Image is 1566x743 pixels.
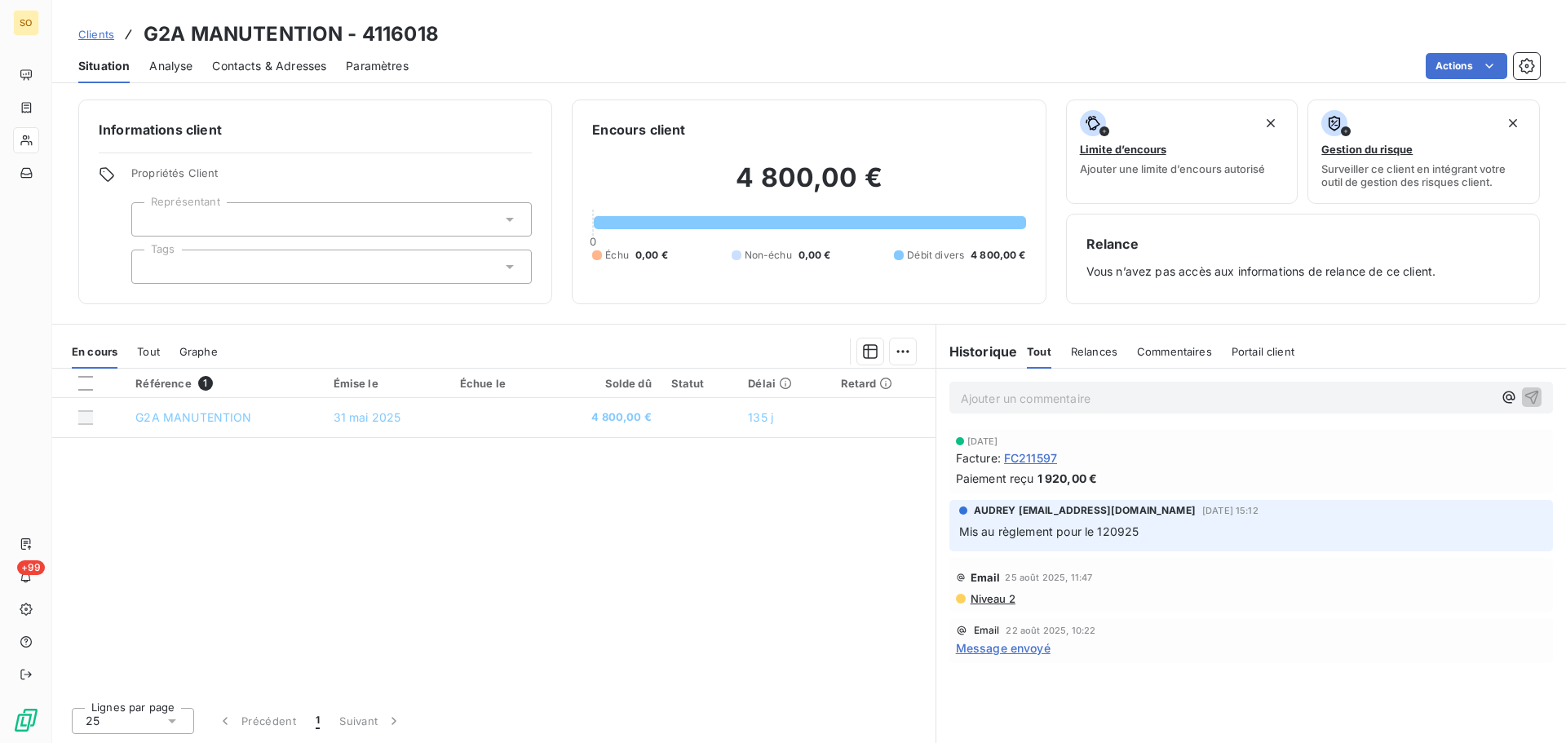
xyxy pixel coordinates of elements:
[212,58,326,74] span: Contacts & Adresses
[1037,470,1098,487] span: 1 920,00 €
[1004,449,1057,467] span: FC211597
[959,524,1139,538] span: Mis au règlement pour le 120925
[969,592,1015,605] span: Niveau 2
[1232,345,1294,358] span: Portail client
[1202,506,1259,515] span: [DATE] 15:12
[555,409,652,426] span: 4 800,00 €
[17,560,45,575] span: +99
[1005,573,1092,582] span: 25 août 2025, 11:47
[72,345,117,358] span: En cours
[460,377,536,390] div: Échue le
[592,161,1025,210] h2: 4 800,00 €
[974,626,1000,635] span: Email
[1321,162,1526,188] span: Surveiller ce client en intégrant votre outil de gestion des risques client.
[99,120,532,139] h6: Informations client
[1071,345,1117,358] span: Relances
[907,248,964,263] span: Débit divers
[1027,345,1051,358] span: Tout
[841,377,926,390] div: Retard
[956,470,1034,487] span: Paiement reçu
[13,707,39,733] img: Logo LeanPay
[334,377,440,390] div: Émise le
[745,248,792,263] span: Non-échu
[971,571,1001,584] span: Email
[207,704,306,738] button: Précédent
[798,248,831,263] span: 0,00 €
[78,58,130,74] span: Situation
[149,58,192,74] span: Analyse
[956,449,1001,467] span: Facture :
[936,342,1018,361] h6: Historique
[13,10,39,36] div: SO
[671,377,729,390] div: Statut
[967,436,998,446] span: [DATE]
[605,248,629,263] span: Échu
[86,713,100,729] span: 25
[346,58,409,74] span: Paramètres
[1006,626,1095,635] span: 22 août 2025, 10:22
[144,20,439,49] h3: G2A MANUTENTION - 4116018
[748,377,821,390] div: Délai
[145,259,158,274] input: Ajouter une valeur
[1086,234,1520,284] div: Vous n’avez pas accès aux informations de relance de ce client.
[748,410,773,424] span: 135 j
[198,376,213,391] span: 1
[1321,143,1413,156] span: Gestion du risque
[555,377,652,390] div: Solde dû
[334,410,401,424] span: 31 mai 2025
[956,639,1051,657] span: Message envoyé
[1080,162,1265,175] span: Ajouter une limite d’encours autorisé
[316,713,320,729] span: 1
[306,704,330,738] button: 1
[137,345,160,358] span: Tout
[1080,143,1166,156] span: Limite d’encours
[1511,688,1550,727] iframe: Intercom live chat
[592,120,685,139] h6: Encours client
[971,248,1026,263] span: 4 800,00 €
[1086,234,1520,254] h6: Relance
[131,166,532,189] span: Propriétés Client
[974,503,1196,518] span: AUDREY [EMAIL_ADDRESS][DOMAIN_NAME]
[1066,100,1298,204] button: Limite d’encoursAjouter une limite d’encours autorisé
[1137,345,1212,358] span: Commentaires
[78,28,114,41] span: Clients
[135,376,313,391] div: Référence
[145,212,158,227] input: Ajouter une valeur
[635,248,668,263] span: 0,00 €
[179,345,218,358] span: Graphe
[1426,53,1507,79] button: Actions
[1307,100,1540,204] button: Gestion du risqueSurveiller ce client en intégrant votre outil de gestion des risques client.
[330,704,412,738] button: Suivant
[78,26,114,42] a: Clients
[590,235,596,248] span: 0
[135,410,251,424] span: G2A MANUTENTION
